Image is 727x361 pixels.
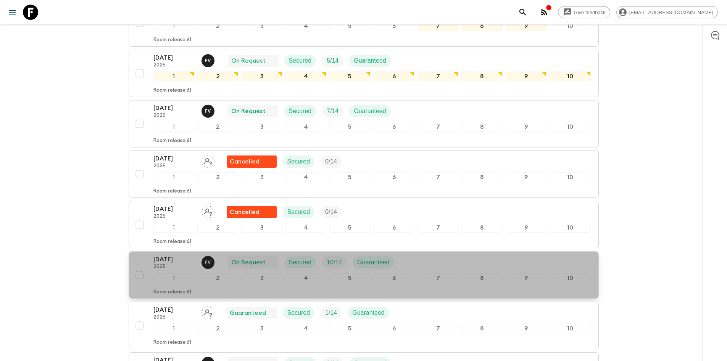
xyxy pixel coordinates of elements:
[550,223,590,233] div: 10
[461,21,502,31] div: 8
[550,71,590,81] div: 10
[153,62,195,68] p: 2025
[241,122,282,132] div: 3
[153,324,194,333] div: 1
[201,54,216,67] button: FV
[153,314,195,321] p: 2025
[153,188,191,194] p: Room release: 61
[153,289,191,295] p: Room release: 61
[227,155,277,168] div: Flash Pack cancellation
[461,172,502,182] div: 8
[129,100,599,147] button: [DATE]2025Francisco ValeroOn RequestSecuredTrip FillGuaranteed12345678910Room release:61
[197,324,238,333] div: 2
[461,122,502,132] div: 8
[153,172,194,182] div: 1
[241,223,282,233] div: 3
[321,206,342,218] div: Trip Fill
[153,113,195,119] p: 2025
[129,50,599,97] button: [DATE]2025Francisco ValeroOn RequestSecuredTrip FillGuaranteed12345678910Room release:61
[241,324,282,333] div: 3
[285,71,326,81] div: 4
[506,223,546,233] div: 9
[325,157,337,166] p: 0 / 14
[329,273,370,283] div: 5
[201,309,214,315] span: Assign pack leader
[153,122,194,132] div: 1
[241,21,282,31] div: 3
[321,155,342,168] div: Trip Fill
[329,122,370,132] div: 5
[506,21,546,31] div: 9
[153,71,194,81] div: 1
[201,157,214,164] span: Assign pack leader
[374,324,414,333] div: 6
[322,105,343,117] div: Trip Fill
[287,308,310,317] p: Secured
[284,55,316,67] div: Secured
[461,71,502,81] div: 8
[230,207,260,217] p: Cancelled
[201,57,216,63] span: Francisco Valero
[197,71,238,81] div: 2
[197,21,238,31] div: 2
[550,21,590,31] div: 10
[197,273,238,283] div: 2
[231,258,266,267] p: On Request
[287,207,310,217] p: Secured
[322,256,347,269] div: Trip Fill
[153,53,195,62] p: [DATE]
[153,138,191,144] p: Room release: 61
[418,71,458,81] div: 7
[418,21,458,31] div: 7
[329,21,370,31] div: 5
[374,223,414,233] div: 6
[550,172,590,182] div: 10
[153,104,195,113] p: [DATE]
[201,258,216,264] span: Francisco Valero
[374,172,414,182] div: 6
[418,324,458,333] div: 7
[461,223,502,233] div: 8
[283,155,315,168] div: Secured
[205,108,211,114] p: F V
[550,324,590,333] div: 10
[231,56,266,65] p: On Request
[201,256,216,269] button: FV
[231,107,266,116] p: On Request
[418,172,458,182] div: 7
[506,273,546,283] div: 9
[285,172,326,182] div: 4
[325,308,337,317] p: 1 / 14
[329,223,370,233] div: 5
[374,273,414,283] div: 6
[321,307,342,319] div: Trip Fill
[283,307,315,319] div: Secured
[241,71,282,81] div: 3
[227,206,277,218] div: Flash Pack cancellation
[515,5,530,20] button: search adventures
[230,308,266,317] p: Guaranteed
[201,208,214,214] span: Assign pack leader
[616,6,718,18] div: [EMAIL_ADDRESS][DOMAIN_NAME]
[325,207,337,217] p: 0 / 14
[129,302,599,349] button: [DATE]2025Assign pack leaderGuaranteedSecuredTrip FillGuaranteed12345678910Room release:61
[153,340,191,346] p: Room release: 61
[153,87,191,94] p: Room release: 61
[354,107,386,116] p: Guaranteed
[153,223,194,233] div: 1
[506,122,546,132] div: 9
[129,201,599,248] button: [DATE]2025Assign pack leaderFlash Pack cancellationSecuredTrip Fill12345678910Room release:61
[289,56,312,65] p: Secured
[285,273,326,283] div: 4
[329,172,370,182] div: 5
[506,172,546,182] div: 9
[558,6,610,18] a: Give feedback
[327,56,339,65] p: 5 / 14
[283,206,315,218] div: Secured
[329,71,370,81] div: 5
[153,264,195,270] p: 2025
[625,10,717,15] span: [EMAIL_ADDRESS][DOMAIN_NAME]
[285,223,326,233] div: 4
[352,308,385,317] p: Guaranteed
[197,122,238,132] div: 2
